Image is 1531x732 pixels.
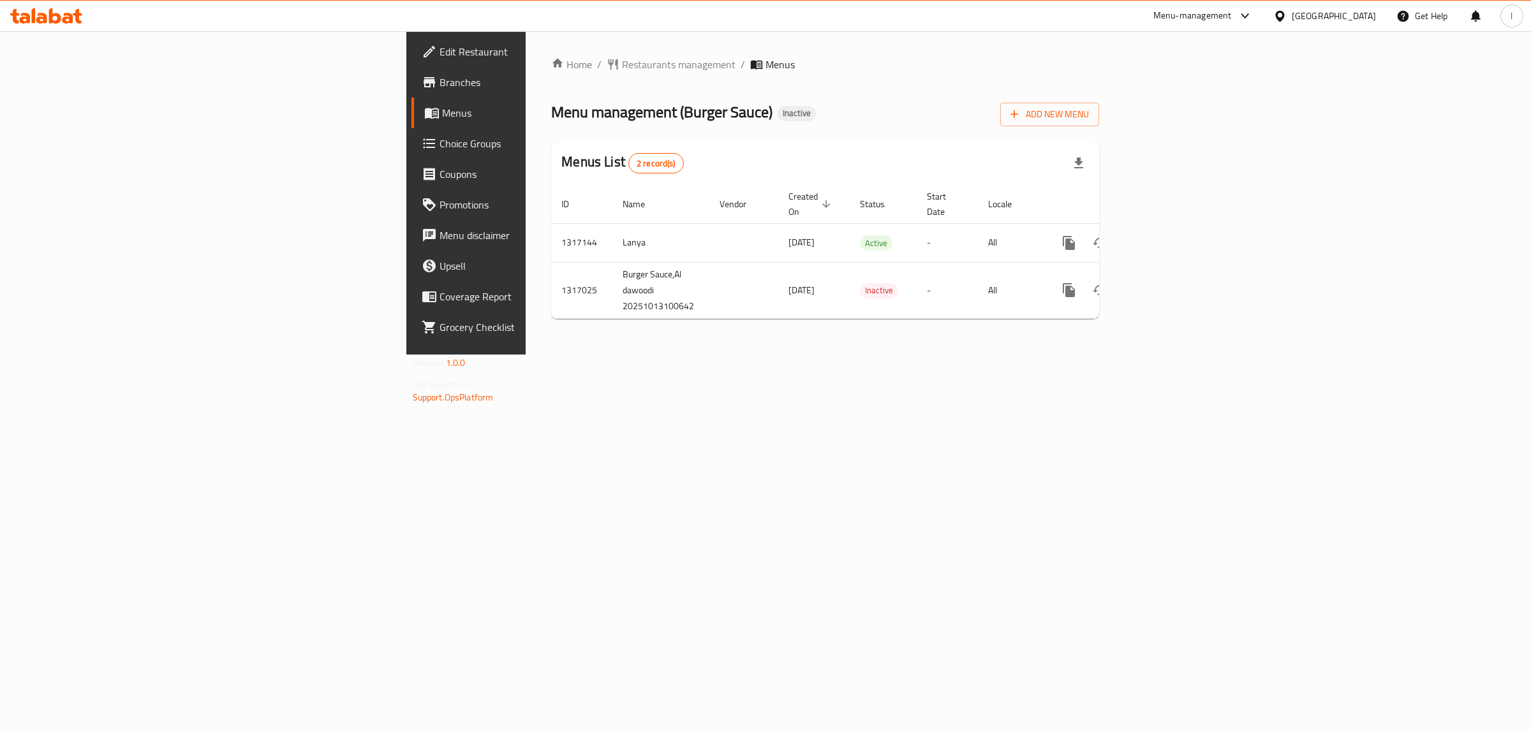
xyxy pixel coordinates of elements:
[860,196,901,212] span: Status
[413,355,444,371] span: Version:
[446,355,466,371] span: 1.0.0
[411,36,662,67] a: Edit Restaurant
[440,197,652,212] span: Promotions
[411,312,662,342] a: Grocery Checklist
[411,189,662,220] a: Promotions
[765,57,795,72] span: Menus
[440,136,652,151] span: Choice Groups
[1000,103,1099,126] button: Add New Menu
[788,234,815,251] span: [DATE]
[860,283,898,298] span: Inactive
[788,282,815,298] span: [DATE]
[629,157,683,170] span: 2 record(s)
[1054,228,1084,258] button: more
[927,189,963,219] span: Start Date
[411,251,662,281] a: Upsell
[860,283,898,298] div: Inactive
[917,262,978,318] td: -
[411,281,662,312] a: Coverage Report
[411,159,662,189] a: Coupons
[917,223,978,262] td: -
[860,235,892,251] div: Active
[978,262,1044,318] td: All
[622,57,736,72] span: Restaurants management
[1511,9,1513,23] span: l
[628,153,684,173] div: Total records count
[1054,275,1084,305] button: more
[442,105,652,121] span: Menus
[551,185,1187,319] table: enhanced table
[411,220,662,251] a: Menu disclaimer
[720,196,763,212] span: Vendor
[741,57,745,72] li: /
[551,57,1099,72] nav: breadcrumb
[413,376,471,393] span: Get support on:
[1044,185,1187,224] th: Actions
[411,128,662,159] a: Choice Groups
[440,228,652,243] span: Menu disclaimer
[440,258,652,274] span: Upsell
[551,98,773,126] span: Menu management ( Burger Sauce )
[1153,8,1232,24] div: Menu-management
[988,196,1028,212] span: Locale
[860,236,892,251] span: Active
[561,196,586,212] span: ID
[778,106,816,121] div: Inactive
[561,152,683,173] h2: Menus List
[1084,275,1115,305] button: Change Status
[411,98,662,128] a: Menus
[440,44,652,59] span: Edit Restaurant
[978,223,1044,262] td: All
[440,289,652,304] span: Coverage Report
[1292,9,1376,23] div: [GEOGRAPHIC_DATA]
[413,389,494,406] a: Support.OpsPlatform
[440,319,652,335] span: Grocery Checklist
[778,108,816,119] span: Inactive
[1084,228,1115,258] button: Change Status
[607,57,736,72] a: Restaurants management
[788,189,834,219] span: Created On
[1010,106,1089,122] span: Add New Menu
[623,196,662,212] span: Name
[440,75,652,90] span: Branches
[440,166,652,182] span: Coupons
[411,67,662,98] a: Branches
